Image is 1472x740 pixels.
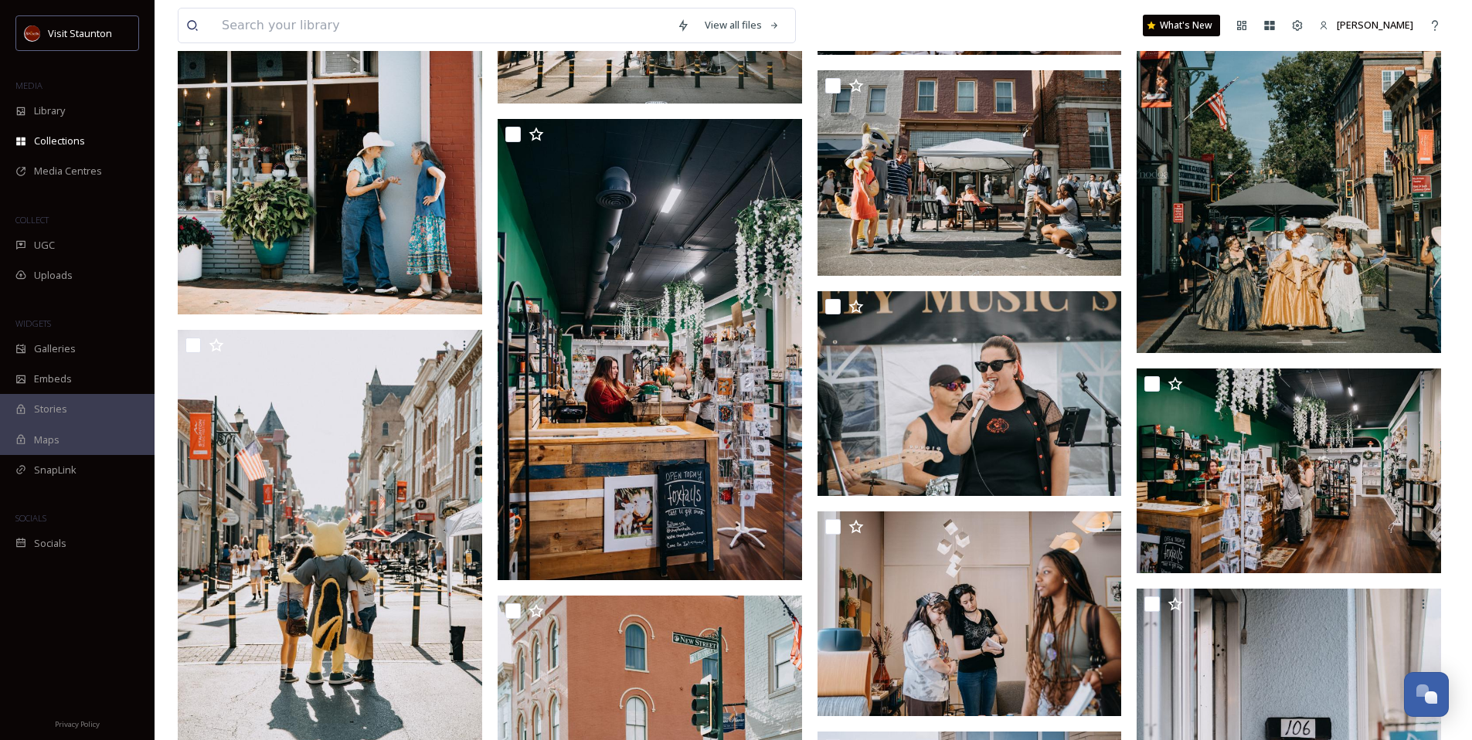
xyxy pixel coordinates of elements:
input: Search your library [214,8,669,42]
span: Media Centres [34,164,102,178]
span: SnapLink [34,463,76,477]
span: Galleries [34,341,76,356]
span: Stories [34,402,67,416]
span: Embeds [34,372,72,386]
span: [PERSON_NAME] [1337,18,1413,32]
span: WIDGETS [15,317,51,329]
img: SDDA8-25-66.jpg [818,511,1125,717]
span: UGC [34,238,55,253]
img: SDDA8-25-187.jpg [1137,368,1444,574]
span: Privacy Policy [55,719,100,729]
a: [PERSON_NAME] [1311,10,1421,40]
a: View all files [697,10,787,40]
span: MEDIA [15,80,42,91]
span: Socials [34,536,66,551]
img: SDDA8-25-189.jpg [498,119,805,580]
span: Uploads [34,268,73,283]
span: Maps [34,433,59,447]
img: images.png [25,25,40,41]
span: Visit Staunton [48,26,112,40]
a: Privacy Policy [55,714,100,732]
img: SDDA8-25-105.jpg [818,290,1125,496]
img: SDDA8-25-148.jpg [818,70,1125,276]
span: COLLECT [15,214,49,226]
span: SOCIALS [15,512,46,524]
span: Library [34,104,65,118]
button: Open Chat [1404,672,1449,717]
span: Collections [34,134,85,148]
a: What's New [1143,15,1220,36]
